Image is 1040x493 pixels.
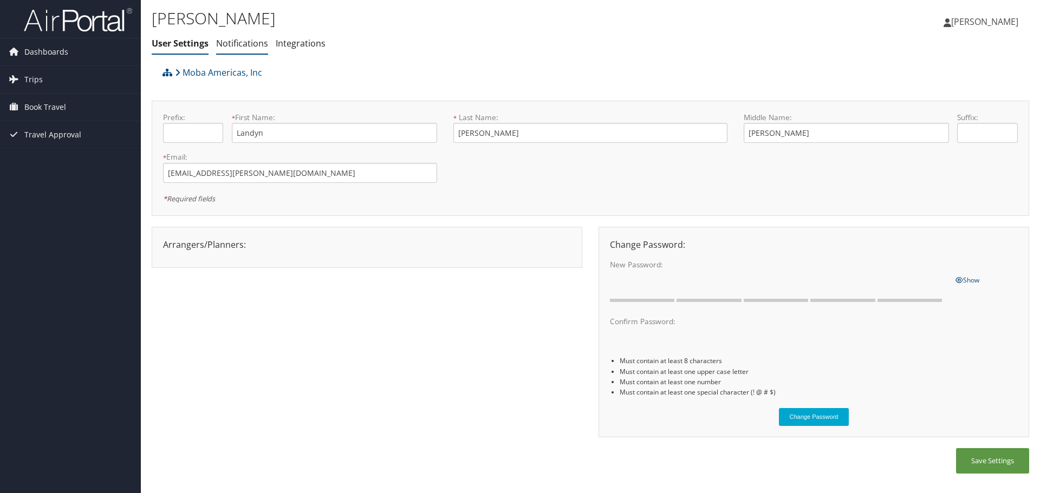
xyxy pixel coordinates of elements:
span: Dashboards [24,38,68,65]
img: airportal-logo.png [24,7,132,32]
a: Show [955,273,979,285]
label: Suffix: [957,112,1017,123]
div: Change Password: [602,238,1026,251]
a: Integrations [276,37,326,49]
span: Book Travel [24,94,66,121]
li: Must contain at least one upper case letter [620,366,1018,377]
span: Travel Approval [24,121,81,148]
span: [PERSON_NAME] [951,16,1018,28]
a: User Settings [152,37,209,49]
div: Arrangers/Planners: [155,238,579,251]
a: [PERSON_NAME] [944,5,1029,38]
h1: [PERSON_NAME] [152,7,737,30]
li: Must contain at least one number [620,377,1018,387]
li: Must contain at least 8 characters [620,356,1018,366]
li: Must contain at least one special character (! @ # $) [620,387,1018,397]
label: New Password: [610,259,947,270]
a: Notifications [216,37,268,49]
button: Change Password [779,408,849,426]
label: Confirm Password: [610,316,947,327]
label: Email: [163,152,437,162]
span: Trips [24,66,43,93]
em: Required fields [163,194,215,203]
label: Middle Name: [744,112,949,123]
label: Prefix: [163,112,223,123]
label: Last Name: [453,112,727,123]
label: First Name: [232,112,437,123]
button: Save Settings [956,448,1029,474]
span: Show [955,275,979,285]
a: Moba Americas, Inc [175,62,262,83]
